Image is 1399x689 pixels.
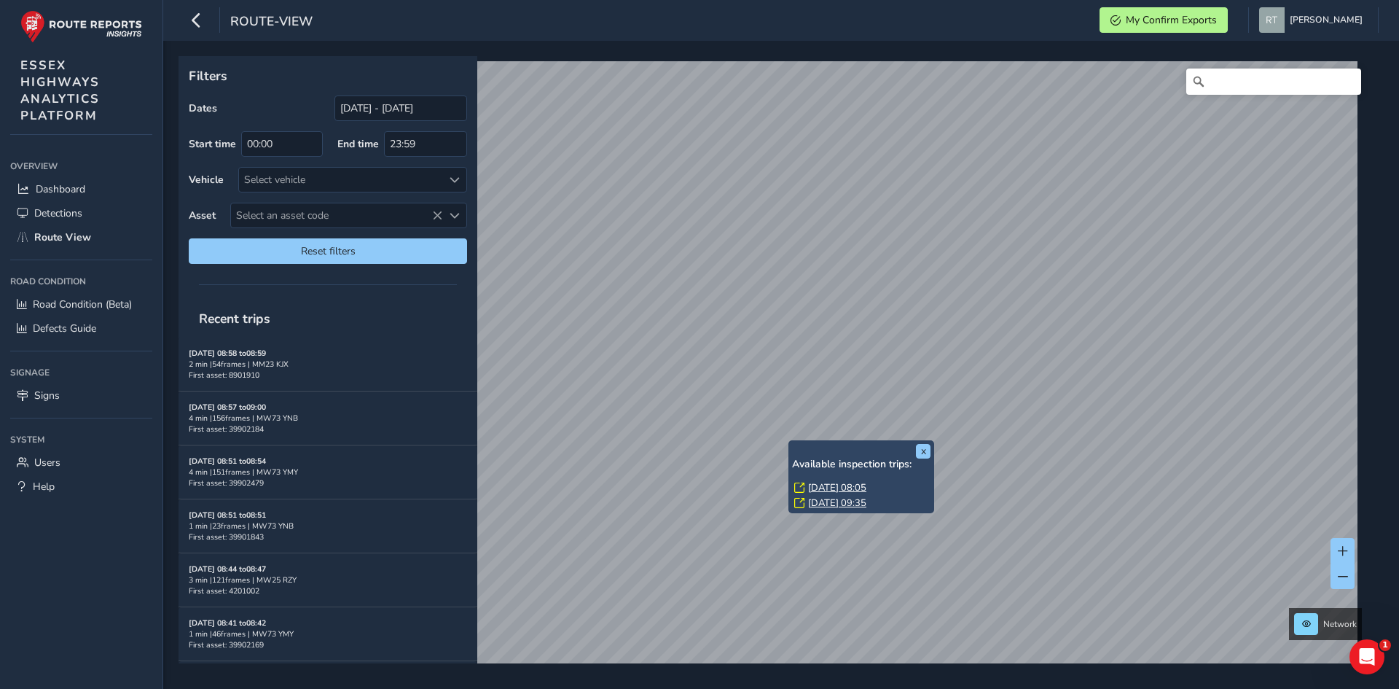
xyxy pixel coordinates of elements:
span: My Confirm Exports [1126,13,1217,27]
span: Reset filters [200,244,456,258]
button: My Confirm Exports [1100,7,1228,33]
a: Route View [10,225,152,249]
h6: Available inspection trips: [792,459,930,471]
span: First asset: 39902479 [189,478,264,488]
a: [DATE] 09:35 [808,497,866,510]
p: Filters [189,66,467,85]
strong: [DATE] 08:41 to 08:42 [189,618,266,628]
input: Search [1186,69,1361,95]
strong: [DATE] 08:44 to 08:47 [189,564,266,575]
div: Select an asset code [442,203,466,227]
span: Recent trips [189,300,281,338]
div: Overview [10,155,152,177]
div: 2 min | 54 frames | MM23 KJX [189,359,467,370]
label: Asset [189,209,216,222]
span: First asset: 39902169 [189,639,264,650]
a: Detections [10,201,152,225]
img: rr logo [20,10,142,43]
label: Dates [189,101,217,115]
div: 4 min | 156 frames | MW73 YNB [189,413,467,424]
label: End time [337,137,379,151]
button: [PERSON_NAME] [1259,7,1368,33]
span: Network [1323,618,1357,630]
a: Road Condition (Beta) [10,292,152,316]
span: Select an asset code [231,203,442,227]
a: Dashboard [10,177,152,201]
span: Help [33,480,55,494]
span: First asset: 39901843 [189,532,264,542]
strong: [DATE] 08:51 to 08:54 [189,456,266,467]
div: 3 min | 121 frames | MW25 RZY [189,575,467,585]
div: 1 min | 23 frames | MW73 YNB [189,521,467,532]
span: First asset: 8901910 [189,370,259,381]
a: Defects Guide [10,316,152,340]
span: route-view [230,12,313,33]
iframe: Intercom live chat [1349,639,1384,674]
span: First asset: 4201002 [189,585,259,596]
span: Road Condition (Beta) [33,297,132,311]
div: 1 min | 46 frames | MW73 YMY [189,628,467,639]
span: Defects Guide [33,322,96,335]
label: Vehicle [189,173,224,187]
span: Detections [34,206,82,220]
div: Select vehicle [239,168,442,192]
span: Signs [34,389,60,402]
button: x [916,444,930,459]
strong: [DATE] 08:58 to 08:59 [189,348,266,359]
div: Road Condition [10,270,152,292]
div: 4 min | 151 frames | MW73 YMY [189,467,467,478]
button: Reset filters [189,238,467,264]
span: Dashboard [36,182,85,196]
span: [PERSON_NAME] [1290,7,1363,33]
a: Help [10,475,152,499]
span: 1 [1379,639,1391,651]
label: Start time [189,137,236,151]
strong: [DATE] 08:51 to 08:51 [189,510,266,521]
span: First asset: 39902184 [189,424,264,435]
span: Route View [34,230,91,244]
div: Signage [10,362,152,384]
img: diamond-layout [1259,7,1285,33]
span: ESSEX HIGHWAYS ANALYTICS PLATFORM [20,57,100,124]
a: Users [10,451,152,475]
span: Users [34,456,60,470]
a: [DATE] 08:05 [808,481,866,494]
strong: [DATE] 08:57 to 09:00 [189,402,266,413]
a: Signs [10,384,152,408]
div: System [10,429,152,451]
canvas: Map [184,61,1357,680]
